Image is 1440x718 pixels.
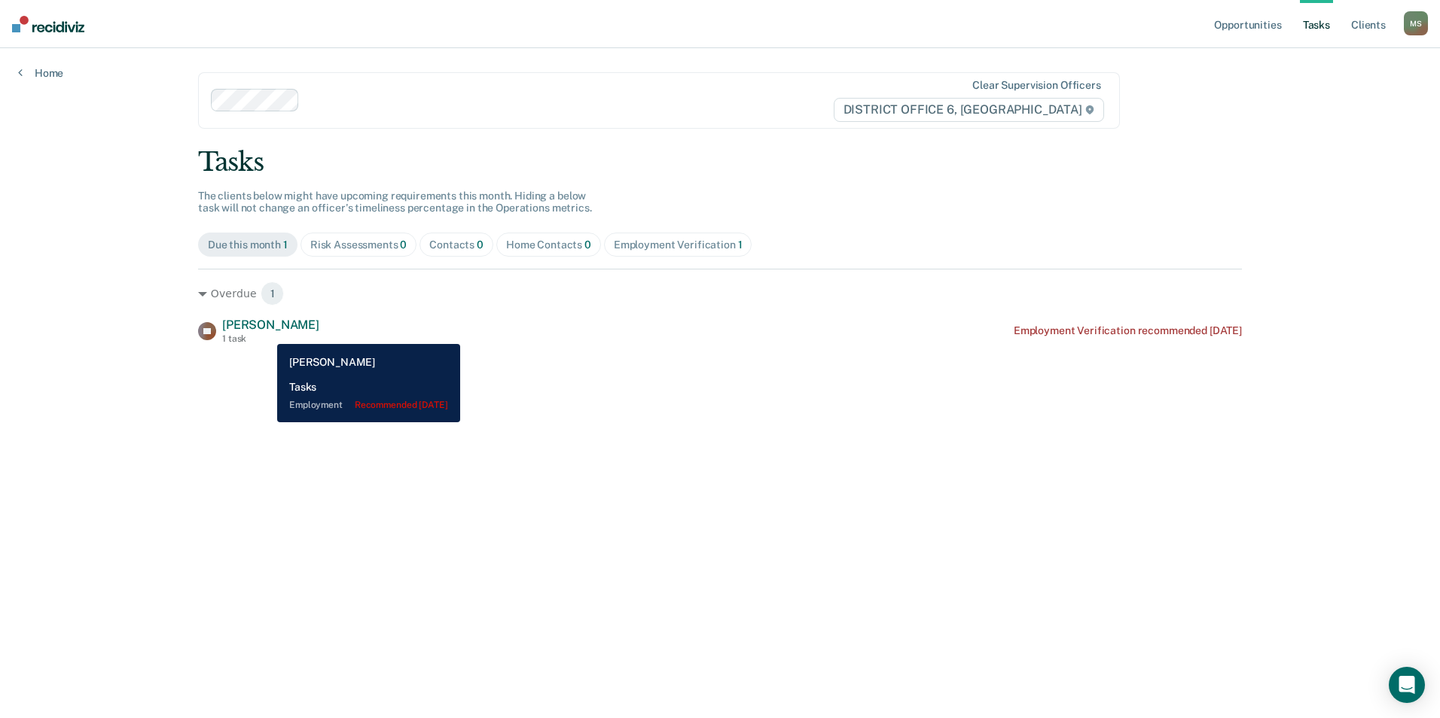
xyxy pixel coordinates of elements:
[1389,667,1425,703] div: Open Intercom Messenger
[477,239,484,251] span: 0
[18,66,63,80] a: Home
[1404,11,1428,35] div: M S
[198,281,1242,306] div: Overdue 1
[738,239,743,251] span: 1
[400,239,407,251] span: 0
[614,239,743,251] div: Employment Verification
[208,239,288,251] div: Due this month
[584,239,591,251] span: 0
[1404,11,1428,35] button: MS
[12,16,84,32] img: Recidiviz
[429,239,484,251] div: Contacts
[506,239,591,251] div: Home Contacts
[222,318,319,332] span: [PERSON_NAME]
[261,281,285,306] span: 1
[222,333,319,344] div: 1 task
[1014,324,1242,337] div: Employment Verification recommended [DATE]
[834,98,1104,122] span: DISTRICT OFFICE 6, [GEOGRAPHIC_DATA]
[972,79,1100,92] div: Clear supervision officers
[198,147,1242,178] div: Tasks
[283,239,288,251] span: 1
[198,190,592,214] span: The clients below might have upcoming requirements this month. Hiding a below task will not chang...
[310,239,407,251] div: Risk Assessments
